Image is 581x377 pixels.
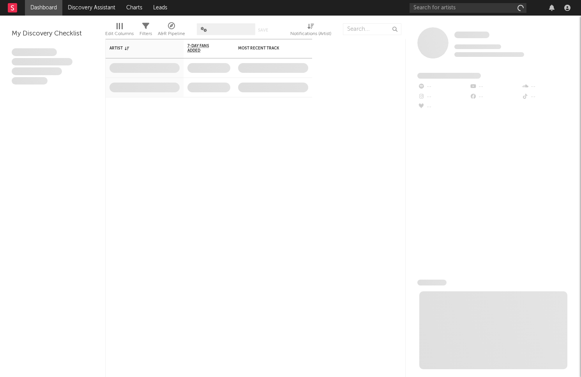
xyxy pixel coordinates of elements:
[12,67,62,75] span: Praesent ac interdum
[258,28,268,32] button: Save
[290,29,331,39] div: Notifications (Artist)
[343,23,401,35] input: Search...
[469,92,521,102] div: --
[469,82,521,92] div: --
[521,92,573,102] div: --
[521,82,573,92] div: --
[417,280,447,285] span: News Feed
[417,82,469,92] div: --
[454,52,524,57] span: 0 fans last week
[410,3,526,13] input: Search for artists
[454,31,489,39] a: Some Artist
[238,46,297,51] div: Most Recent Track
[454,44,501,49] span: Tracking Since: [DATE]
[417,102,469,112] div: --
[290,19,331,42] div: Notifications (Artist)
[140,29,152,39] div: Filters
[417,73,481,79] span: Fans Added by Platform
[105,29,134,39] div: Edit Columns
[158,29,185,39] div: A&R Pipeline
[454,32,489,38] span: Some Artist
[12,48,57,56] span: Lorem ipsum dolor
[223,44,230,52] button: Filter by 7-Day Fans Added
[187,44,219,53] span: 7-Day Fans Added
[12,77,48,85] span: Aliquam viverra
[140,19,152,42] div: Filters
[109,46,168,51] div: Artist
[12,58,72,66] span: Integer aliquet in purus et
[12,29,94,39] div: My Discovery Checklist
[172,44,180,52] button: Filter by Artist
[158,19,185,42] div: A&R Pipeline
[300,44,308,52] button: Filter by Most Recent Track
[417,92,469,102] div: --
[105,19,134,42] div: Edit Columns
